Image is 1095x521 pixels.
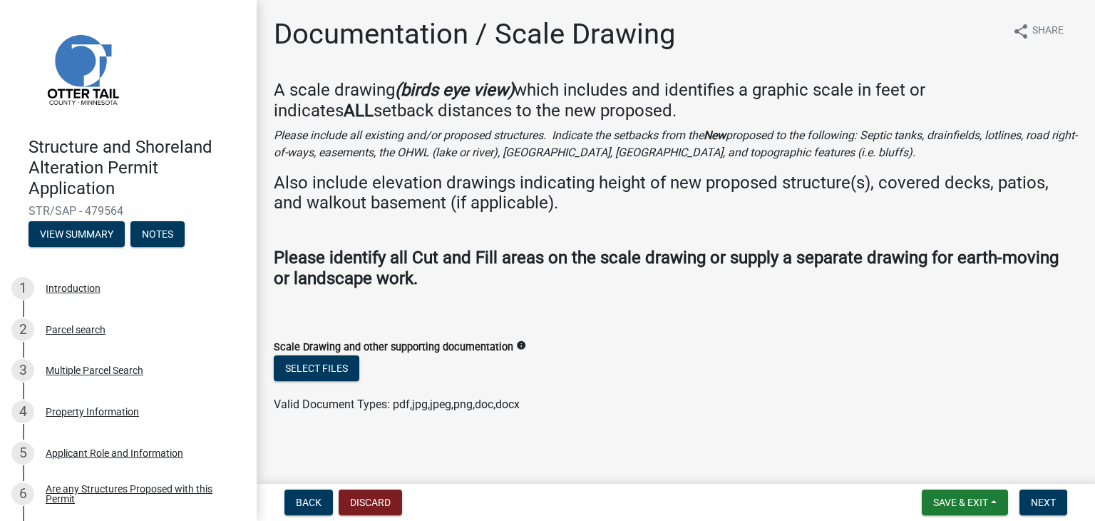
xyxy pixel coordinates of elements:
[29,230,125,241] wm-modal-confirm: Summary
[1012,23,1029,40] i: share
[11,318,34,341] div: 2
[46,365,143,375] div: Multiple Parcel Search
[922,490,1008,515] button: Save & Exit
[284,490,333,515] button: Back
[274,248,1059,288] strong: Please identify all Cut and Fill areas on the scale drawing or supply a separate drawing for eart...
[29,137,245,198] h4: Structure and Shoreland Alteration Permit Application
[1032,23,1064,40] span: Share
[274,173,1078,214] h4: Also include elevation drawings indicating height of new proposed structure(s), covered decks, pa...
[11,482,34,505] div: 6
[274,80,1078,121] h4: A scale drawing which includes and identifies a graphic scale in feet or indicates setback distan...
[46,484,234,504] div: Are any Structures Proposed with this Permit
[46,325,106,335] div: Parcel search
[46,448,183,458] div: Applicant Role and Information
[395,80,514,100] strong: (birds eye view)
[296,497,322,508] span: Back
[29,15,135,122] img: Otter Tail County, Minnesota
[11,359,34,382] div: 3
[46,407,139,417] div: Property Information
[29,204,228,218] span: STR/SAP - 479564
[344,101,374,121] strong: ALL
[516,340,526,350] i: info
[1031,497,1056,508] span: Next
[933,497,988,508] span: Save & Exit
[11,442,34,465] div: 5
[339,490,402,515] button: Discard
[130,230,185,241] wm-modal-confirm: Notes
[11,277,34,300] div: 1
[274,17,675,51] h1: Documentation / Scale Drawing
[130,221,185,247] button: Notes
[274,343,513,353] label: Scale Drawing and other supporting documentation
[274,128,1077,159] i: Please include all existing and/or proposed structures. Indicate the setbacks from the proposed t...
[274,398,520,411] span: Valid Document Types: pdf,jpg,jpeg,png,doc,docx
[274,355,359,381] button: Select files
[46,283,101,293] div: Introduction
[11,400,34,423] div: 4
[29,221,125,247] button: View Summary
[1019,490,1067,515] button: Next
[704,128,726,142] strong: New
[1001,17,1075,45] button: shareShare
